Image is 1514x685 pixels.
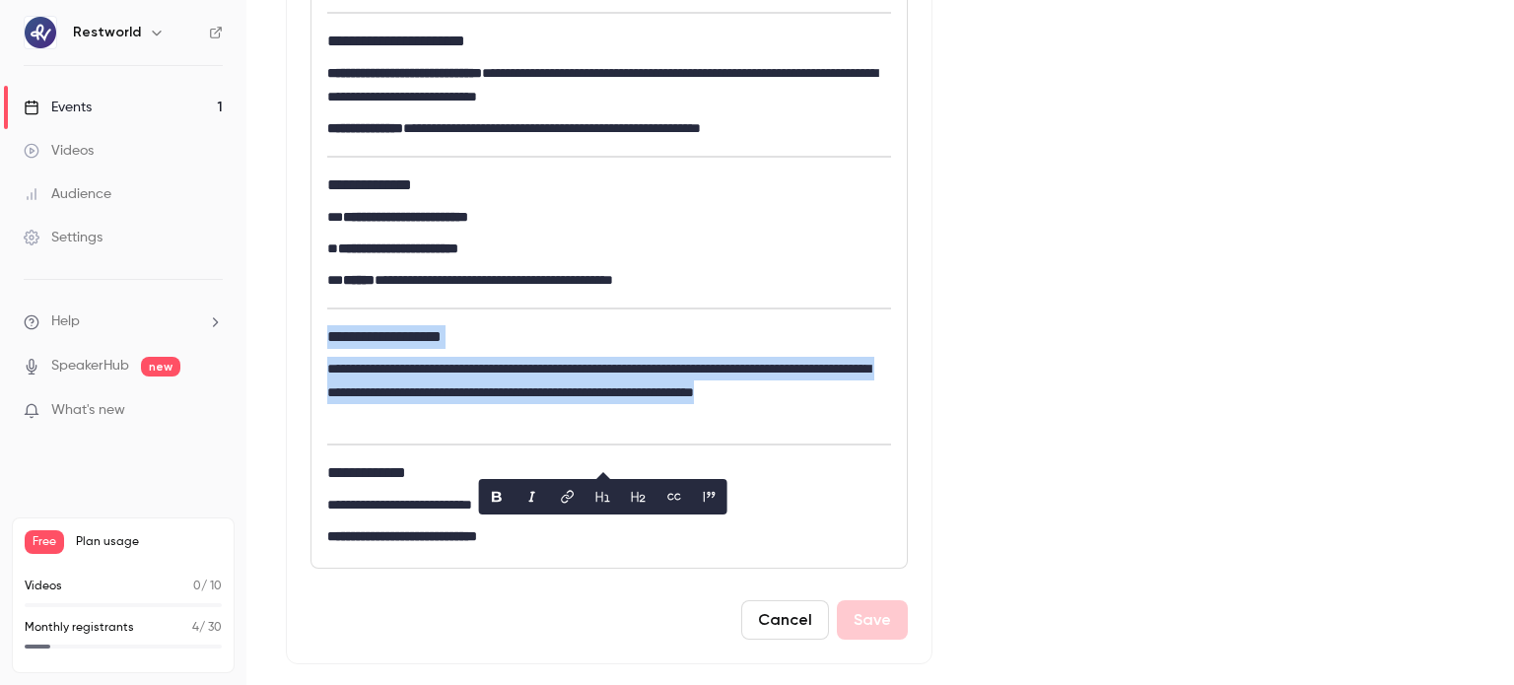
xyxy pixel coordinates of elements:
span: What's new [51,400,125,421]
span: Free [25,530,64,554]
h6: Restworld [73,23,141,42]
div: Videos [24,141,94,161]
div: Events [24,98,92,117]
li: help-dropdown-opener [24,311,223,332]
p: Monthly registrants [25,619,134,637]
span: Help [51,311,80,332]
button: link [552,481,584,513]
button: italic [516,481,548,513]
p: / 10 [193,578,222,595]
p: Videos [25,578,62,595]
span: 4 [192,622,199,634]
a: SpeakerHub [51,356,129,377]
button: blockquote [694,481,725,513]
button: Cancel [741,600,829,640]
div: Audience [24,184,111,204]
iframe: Noticeable Trigger [199,402,223,420]
span: new [141,357,180,377]
img: Restworld [25,17,56,48]
p: / 30 [192,619,222,637]
div: Settings [24,228,103,247]
button: bold [481,481,513,513]
span: 0 [193,581,201,592]
span: Plan usage [76,534,222,550]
